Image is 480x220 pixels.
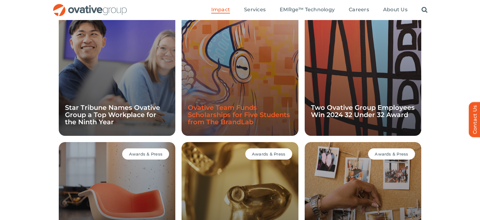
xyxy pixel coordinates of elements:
a: About Us [383,7,407,13]
a: Services [244,7,266,13]
a: Search [422,7,427,13]
a: Ovative Team Funds Scholarships for Five Students from The BrandLab [188,104,290,126]
a: Star Tribune Names Ovative Group a Top Workplace for the Ninth Year [65,104,160,126]
a: Careers [349,7,369,13]
a: Impact [211,7,230,13]
a: EMRge™ Technology [280,7,335,13]
a: Two Ovative Group Employees Win 2024 32 Under 32 Award [311,104,415,119]
a: OG_Full_horizontal_RGB [52,3,127,9]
